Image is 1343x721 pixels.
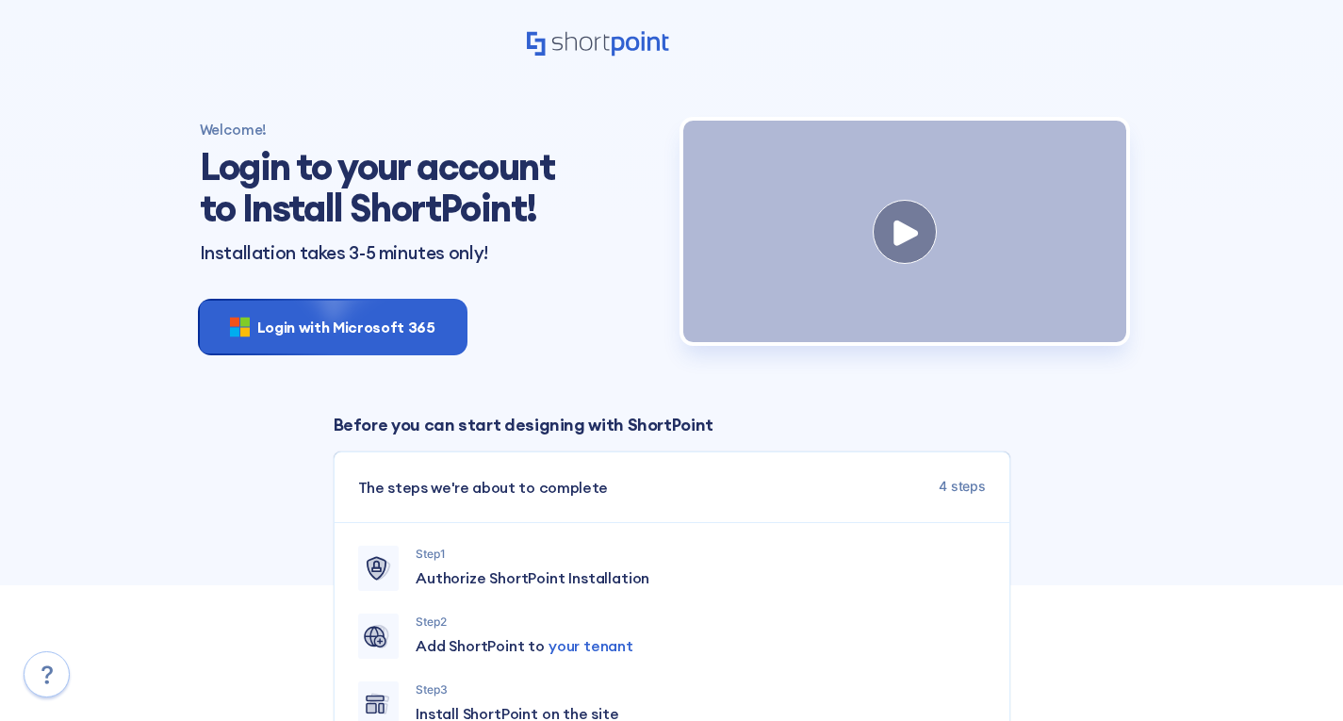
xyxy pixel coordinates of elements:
[416,681,985,698] p: Step 3
[200,301,466,353] button: Login with Microsoft 365
[200,146,567,229] h1: Login to your account to Install ShortPoint!
[939,476,985,499] span: 4 steps
[416,566,649,589] span: Authorize ShortPoint Installation
[549,636,633,655] span: your tenant
[416,614,985,631] p: Step 2
[257,316,435,338] span: Login with Microsoft 365
[416,546,985,563] p: Step 1
[200,121,661,139] h4: Welcome!
[416,634,633,657] span: Add ShortPoint to
[358,476,608,499] span: The steps we're about to complete
[200,243,661,263] p: Installation takes 3-5 minutes only!
[334,412,1010,437] p: Before you can start designing with ShortPoint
